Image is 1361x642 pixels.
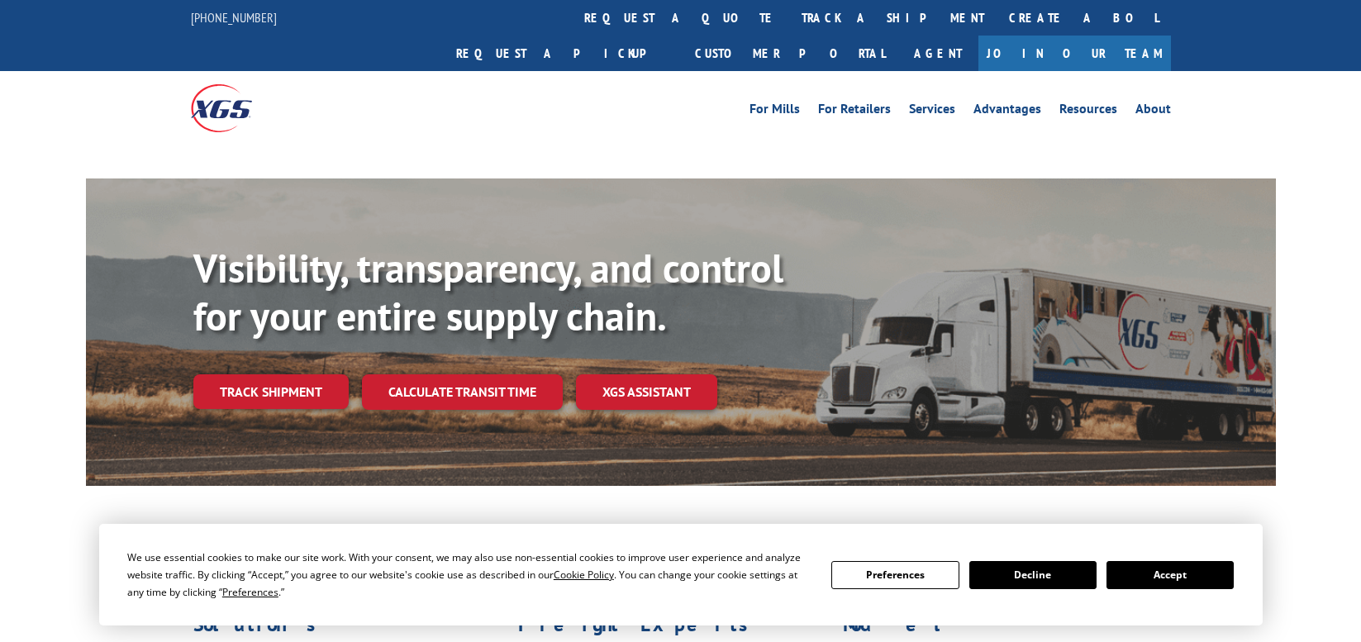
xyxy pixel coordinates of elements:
span: Preferences [222,585,278,599]
button: Preferences [831,561,959,589]
a: Agent [897,36,978,71]
a: Request a pickup [444,36,683,71]
a: For Retailers [818,102,891,121]
div: Cookie Consent Prompt [99,524,1263,625]
a: Track shipment [193,374,349,409]
a: Join Our Team [978,36,1171,71]
button: Decline [969,561,1097,589]
a: Resources [1059,102,1117,121]
a: Customer Portal [683,36,897,71]
a: Advantages [973,102,1041,121]
a: [PHONE_NUMBER] [191,9,277,26]
a: About [1135,102,1171,121]
a: Services [909,102,955,121]
button: Accept [1106,561,1234,589]
span: Cookie Policy [554,568,614,582]
a: Calculate transit time [362,374,563,410]
a: For Mills [750,102,800,121]
a: XGS ASSISTANT [576,374,717,410]
b: Visibility, transparency, and control for your entire supply chain. [193,242,783,341]
div: We use essential cookies to make our site work. With your consent, we may also use non-essential ... [127,549,811,601]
